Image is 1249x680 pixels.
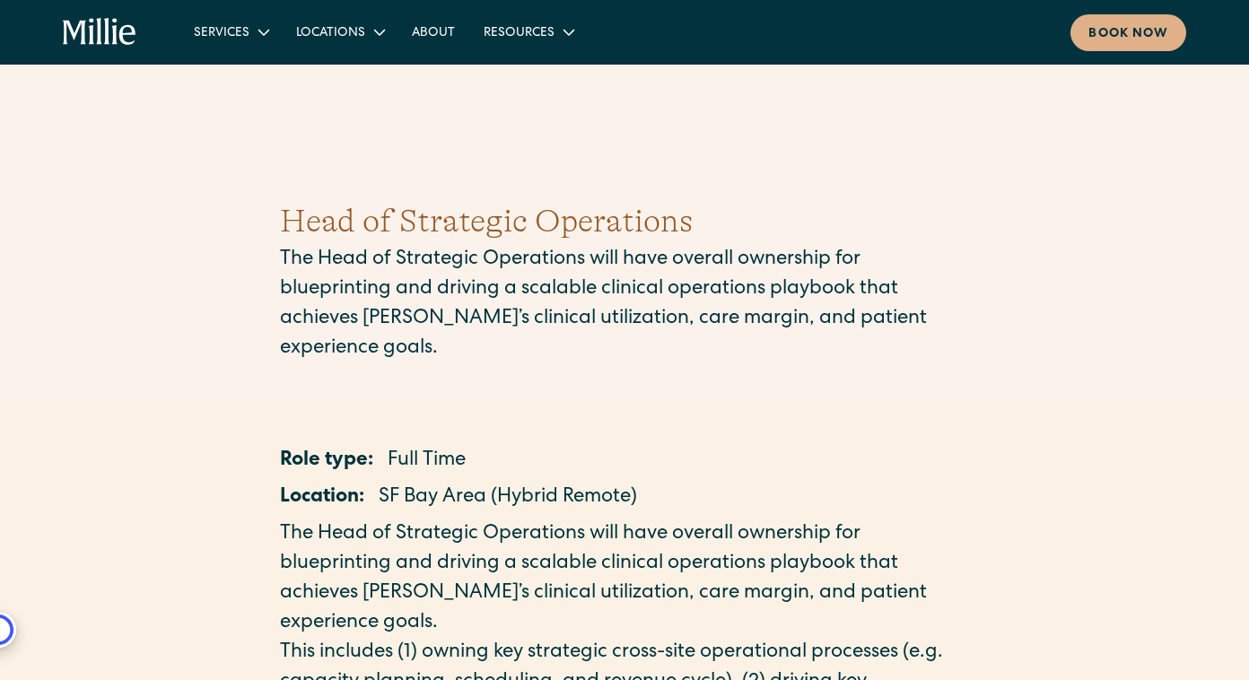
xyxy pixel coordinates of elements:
div: Book now [1088,25,1168,44]
p: The Head of Strategic Operations will have overall ownership for blueprinting and driving a scala... [280,520,969,639]
div: Services [179,17,282,47]
a: About [397,17,469,47]
div: Resources [484,24,555,43]
div: Services [194,24,249,43]
p: Role type: [280,447,373,476]
p: Location: [280,484,364,513]
p: SF Bay Area (Hybrid Remote) [379,484,637,513]
div: Locations [296,24,365,43]
p: The Head of Strategic Operations will have overall ownership for blueprinting and driving a scala... [280,246,969,364]
div: Locations [282,17,397,47]
p: Full Time [388,447,466,476]
div: Resources [469,17,587,47]
a: home [63,18,136,47]
a: Book now [1070,14,1186,51]
h1: Head of Strategic Operations [280,197,969,246]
